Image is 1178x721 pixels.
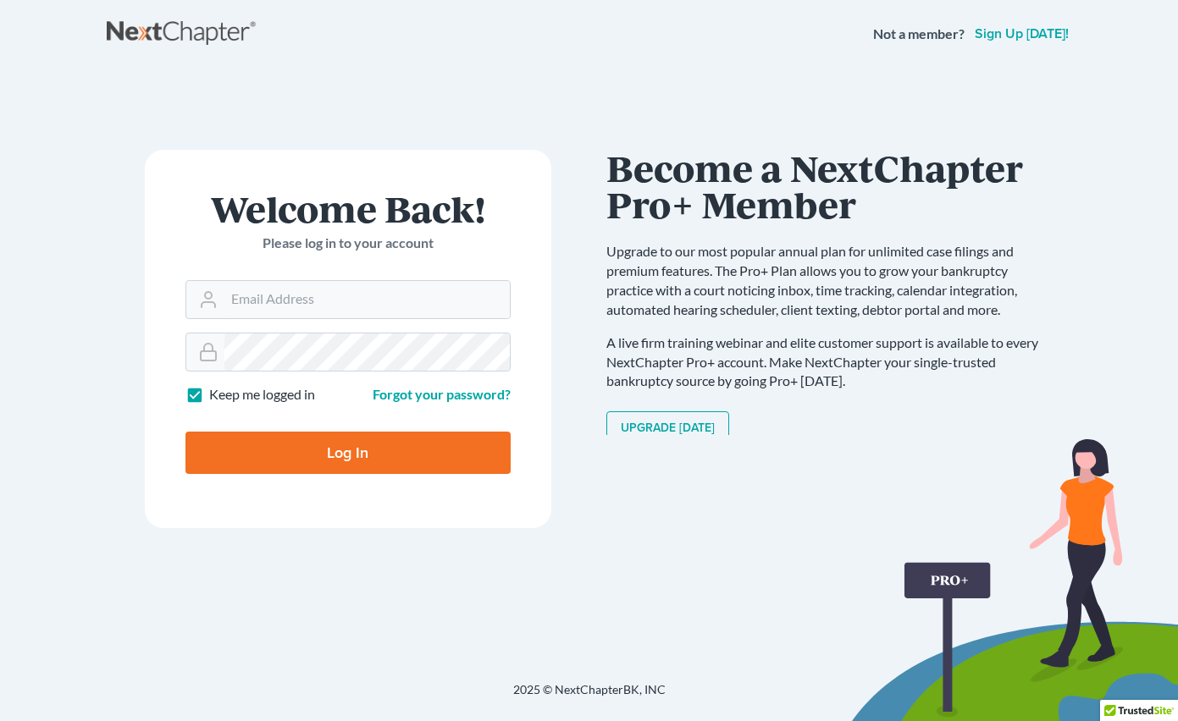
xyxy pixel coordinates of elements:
[873,25,965,44] strong: Not a member?
[209,385,315,405] label: Keep me logged in
[373,386,511,402] a: Forgot your password?
[185,432,511,474] input: Log In
[224,281,510,318] input: Email Address
[606,150,1055,222] h1: Become a NextChapter Pro+ Member
[971,27,1072,41] a: Sign up [DATE]!
[185,234,511,253] p: Please log in to your account
[606,333,1055,392] p: A live firm training webinar and elite customer support is available to every NextChapter Pro+ ac...
[107,681,1072,712] div: 2025 © NextChapterBK, INC
[185,190,511,227] h1: Welcome Back!
[606,242,1055,319] p: Upgrade to our most popular annual plan for unlimited case filings and premium features. The Pro+...
[606,411,729,445] a: Upgrade [DATE]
